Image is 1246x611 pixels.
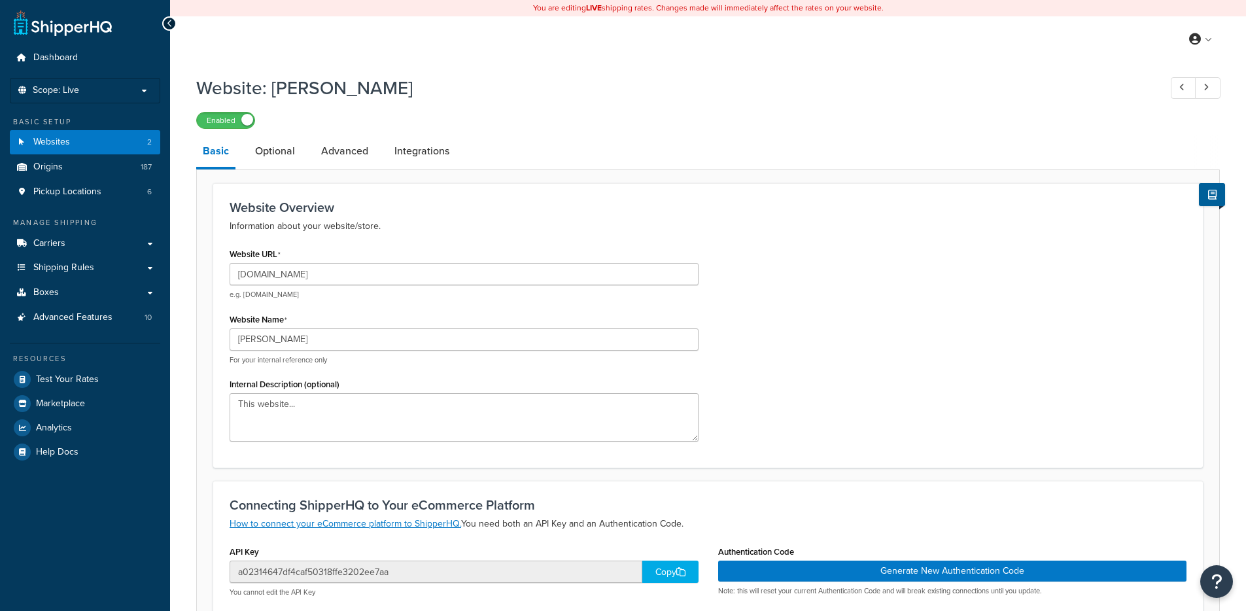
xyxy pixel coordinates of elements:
a: Marketplace [10,392,160,415]
span: 2 [147,137,152,148]
li: Origins [10,155,160,179]
a: Advanced Features10 [10,305,160,330]
p: You need both an API Key and an Authentication Code. [230,516,1186,532]
p: Information about your website/store. [230,218,1186,234]
a: Boxes [10,281,160,305]
span: Dashboard [33,52,78,63]
span: Pickup Locations [33,186,101,198]
label: Website URL [230,249,281,260]
a: Test Your Rates [10,368,160,391]
span: Marketplace [36,398,85,410]
a: Optional [249,135,302,167]
span: 6 [147,186,152,198]
label: API Key [230,547,259,557]
span: Help Docs [36,447,78,458]
button: Open Resource Center [1200,565,1233,598]
textarea: This website... [230,393,699,442]
a: Help Docs [10,440,160,464]
a: Shipping Rules [10,256,160,280]
div: Manage Shipping [10,217,160,228]
span: Shipping Rules [33,262,94,273]
h3: Website Overview [230,200,1186,215]
span: Test Your Rates [36,374,99,385]
span: Origins [33,162,63,173]
div: Resources [10,353,160,364]
b: LIVE [586,2,602,14]
h1: Website: [PERSON_NAME] [196,75,1147,101]
a: Carriers [10,232,160,256]
p: You cannot edit the API Key [230,587,699,597]
a: Integrations [388,135,456,167]
p: For your internal reference only [230,355,699,365]
label: Enabled [197,113,254,128]
button: Show Help Docs [1199,183,1225,206]
a: Basic [196,135,235,169]
a: Previous Record [1171,77,1196,99]
p: e.g. [DOMAIN_NAME] [230,290,699,300]
span: Scope: Live [33,85,79,96]
li: Websites [10,130,160,154]
a: Advanced [315,135,375,167]
a: Dashboard [10,46,160,70]
li: Advanced Features [10,305,160,330]
label: Internal Description (optional) [230,379,339,389]
div: Copy [642,561,699,583]
span: Boxes [33,287,59,298]
a: Next Record [1195,77,1220,99]
span: Analytics [36,423,72,434]
a: Origins187 [10,155,160,179]
div: Basic Setup [10,116,160,128]
p: Note: this will reset your current Authentication Code and will break existing connections until ... [718,586,1187,596]
a: How to connect your eCommerce platform to ShipperHQ. [230,517,461,531]
label: Website Name [230,315,287,325]
button: Generate New Authentication Code [718,561,1187,582]
span: 187 [141,162,152,173]
span: Advanced Features [33,312,112,323]
span: Carriers [33,238,65,249]
a: Analytics [10,416,160,440]
a: Pickup Locations6 [10,180,160,204]
span: 10 [145,312,152,323]
a: Websites2 [10,130,160,154]
h3: Connecting ShipperHQ to Your eCommerce Platform [230,498,1186,512]
label: Authentication Code [718,547,794,557]
li: Pickup Locations [10,180,160,204]
span: Websites [33,137,70,148]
